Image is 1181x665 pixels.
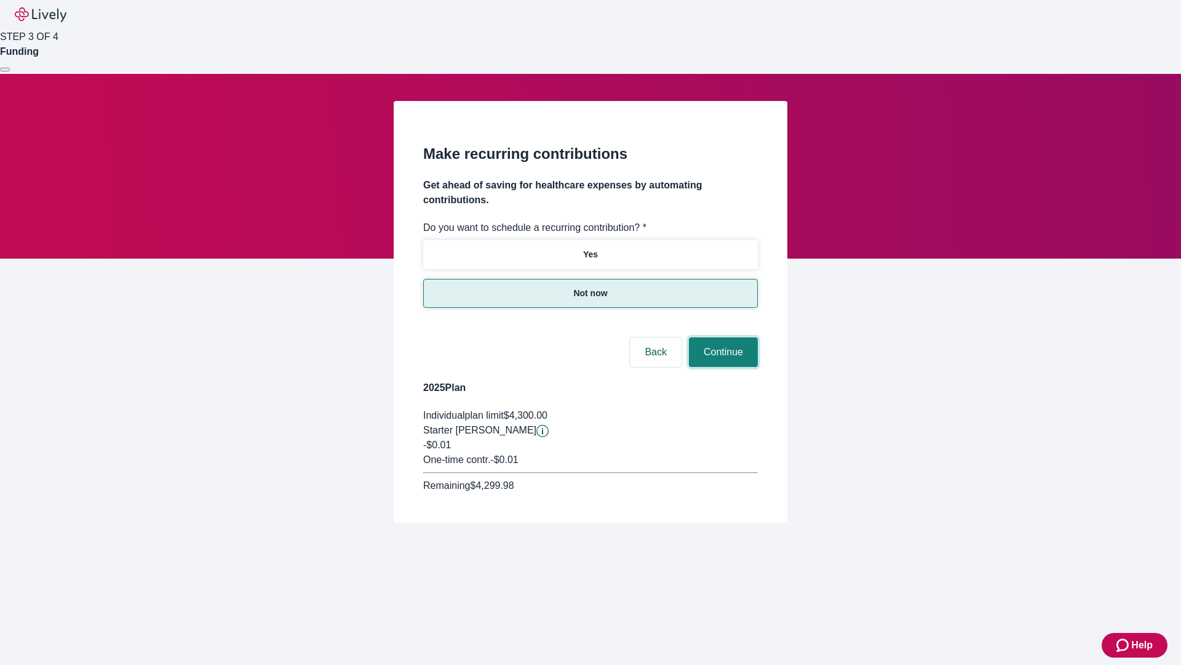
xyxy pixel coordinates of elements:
[423,454,490,465] span: One-time contr.
[423,178,758,208] h4: Get ahead of saving for healthcare expenses by automating contributions.
[423,240,758,269] button: Yes
[15,7,66,22] img: Lively
[1102,633,1167,658] button: Zendesk support iconHelp
[490,454,518,465] span: - $0.01
[583,248,598,261] p: Yes
[423,279,758,308] button: Not now
[1116,638,1131,653] svg: Zendesk support icon
[423,480,470,491] span: Remaining
[573,287,607,300] p: Not now
[423,410,504,421] span: Individual plan limit
[1131,638,1153,653] span: Help
[423,425,536,435] span: Starter [PERSON_NAME]
[470,480,514,491] span: $4,299.98
[423,220,646,235] label: Do you want to schedule a recurring contribution? *
[423,440,451,450] span: -$0.01
[504,410,547,421] span: $4,300.00
[536,425,549,437] svg: Starter penny details
[536,425,549,437] button: Lively will contribute $0.01 to establish your account
[630,337,682,367] button: Back
[423,381,758,395] h4: 2025 Plan
[689,337,758,367] button: Continue
[423,143,758,165] h2: Make recurring contributions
